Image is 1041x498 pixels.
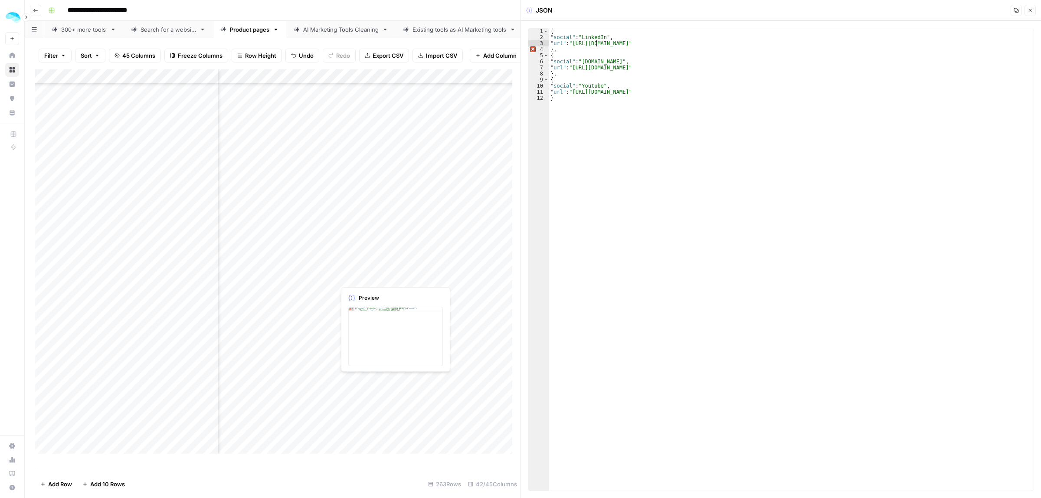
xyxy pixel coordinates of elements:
button: Undo [285,49,319,62]
div: 42/45 Columns [465,477,520,491]
div: 1 [349,308,355,311]
button: Help + Support [5,481,19,495]
a: Browse [5,63,19,77]
a: Learning Hub [5,467,19,481]
div: 4 [528,46,549,52]
a: Existing tools as AI Marketing tools [396,21,523,38]
button: Redo [323,49,356,62]
div: 9 [528,77,549,83]
button: Workspace: ColdiQ [5,7,19,29]
span: Add Row [48,480,72,488]
div: Existing tools as AI Marketing tools [412,25,506,34]
a: Home [5,49,19,62]
span: Error, read annotations row 1 [349,308,352,310]
span: Filter [44,51,58,60]
span: Toggle code folding, rows 5 through 8 [543,52,548,59]
div: 12 [528,95,549,101]
div: 10 [528,83,549,89]
span: Add 10 Rows [90,480,125,488]
span: Sort [81,51,92,60]
div: Search for a website [141,25,196,34]
div: JSON [526,6,553,15]
a: Opportunities [5,92,19,105]
span: Redo [336,51,350,60]
div: 2 [528,34,549,40]
img: ColdiQ Logo [5,10,21,26]
span: Error, read annotations row 4 [528,46,536,52]
div: 3 [528,40,549,46]
a: Product pages [213,21,286,38]
div: 300+ more tools [61,25,107,34]
button: Filter [39,49,72,62]
span: Toggle code folding, rows 9 through 12 [543,77,548,83]
a: Your Data [5,106,19,120]
span: Freeze Columns [178,51,223,60]
div: AI Marketing Tools Cleaning [303,25,379,34]
button: Freeze Columns [164,49,228,62]
button: Add Column [470,49,522,62]
span: Toggle code folding, rows 1 through 4 [543,28,548,34]
div: 263 Rows [425,477,465,491]
div: 11 [528,89,549,95]
div: Product pages [230,25,269,34]
button: Import CSV [412,49,463,62]
div: 6 [528,59,549,65]
div: 7 [528,65,549,71]
a: AI Marketing Tools Cleaning [286,21,396,38]
button: Add 10 Rows [77,477,130,491]
span: Undo [299,51,314,60]
button: Add Row [35,477,77,491]
div: 5 [528,52,549,59]
span: Export CSV [373,51,403,60]
a: Search for a website [124,21,213,38]
span: 45 Columns [122,51,155,60]
button: 45 Columns [109,49,161,62]
button: Row Height [232,49,282,62]
a: Usage [5,453,19,467]
span: Row Height [245,51,276,60]
span: Import CSV [426,51,457,60]
a: Insights [5,77,19,91]
button: Sort [75,49,105,62]
a: Settings [5,439,19,453]
span: Add Column [483,51,517,60]
div: 8 [528,71,549,77]
a: 300+ more tools [44,21,124,38]
div: 1 [528,28,549,34]
button: Export CSV [359,49,409,62]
